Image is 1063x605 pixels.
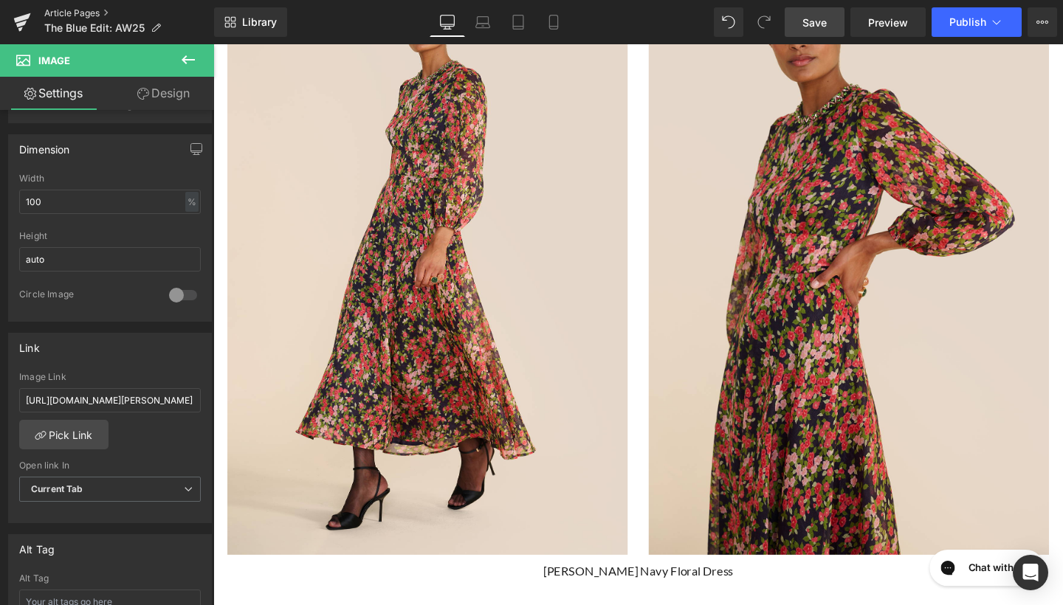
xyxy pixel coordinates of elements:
div: Width [19,173,201,184]
div: Alt Tag [19,535,55,556]
div: Open Intercom Messenger [1013,555,1048,590]
div: Height [19,231,201,241]
span: The Blue Edit: AW25 [44,22,145,34]
a: Design [110,77,217,110]
a: Tablet [500,7,536,37]
input: https://your-shop.myshopify.com [19,388,201,412]
div: Link [19,333,40,354]
div: Circle Image [19,288,154,304]
a: Preview [850,7,926,37]
b: Current Tab [31,483,83,494]
div: Dimension [19,135,70,156]
div: Open link In [19,460,201,471]
span: Save [802,15,827,30]
input: auto [19,247,201,272]
div: % [185,192,199,212]
strong: [PERSON_NAME] Navy Floral Dress [347,546,546,561]
a: Pick Link [19,420,109,449]
a: Article Pages [44,7,214,19]
div: Alt Tag [19,573,201,584]
input: auto [19,190,201,214]
div: Image Link [19,372,201,382]
span: Image [38,55,70,66]
a: New Library [214,7,287,37]
span: Publish [949,16,986,28]
iframe: Gorgias live chat messenger [746,526,878,575]
button: Redo [749,7,779,37]
a: Mobile [536,7,571,37]
span: Preview [868,15,908,30]
button: Publish [932,7,1022,37]
button: More [1028,7,1057,37]
button: Undo [714,7,743,37]
a: Desktop [430,7,465,37]
a: Laptop [465,7,500,37]
span: Library [242,15,277,29]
